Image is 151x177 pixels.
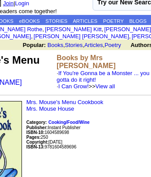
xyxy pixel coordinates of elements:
[103,18,124,24] a: POETRY
[26,130,69,135] font: 1604589698
[34,33,129,40] a: [PERSON_NAME] [PERSON_NAME]
[26,99,103,105] a: Mrs. Mouse's Menu Cookbook
[48,119,90,125] a: Cooking/Food/Wine
[95,83,115,90] a: View all
[26,144,45,149] b: ISBN-13:
[49,140,62,144] font: [DATE]
[73,18,97,24] a: ARTICLES
[57,54,115,69] b: Books by Mrs [PERSON_NAME]
[19,18,40,24] a: eBOOKS
[48,120,90,125] b: Cooking/Food/Wine
[103,27,104,32] font: i
[32,34,33,39] font: i
[104,42,121,48] a: Poetry
[26,105,74,112] a: Mrs. Mouse House
[23,42,46,48] b: Popular:
[26,140,49,144] font: Copyright:
[26,135,41,140] b: Pages:
[26,135,48,140] font: 250
[45,26,101,33] a: [PERSON_NAME] Kitt
[26,125,80,130] font: Instant Publisher
[129,18,147,24] a: BLOGS
[84,42,103,48] a: Articles
[57,70,149,83] a: If You're Gonna be a Monster ... you gotta do it right!
[26,130,45,135] b: ISBN-10:
[57,70,149,90] font: ·
[26,125,48,130] b: Publisher:
[26,120,47,125] b: Category:
[44,27,45,32] font: i
[26,144,76,149] font: 9781604589696
[57,83,115,90] font: · >>
[65,42,83,48] a: Stories
[58,83,89,90] a: I Can Grow!
[47,42,63,48] a: Books
[45,18,67,24] a: STORIES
